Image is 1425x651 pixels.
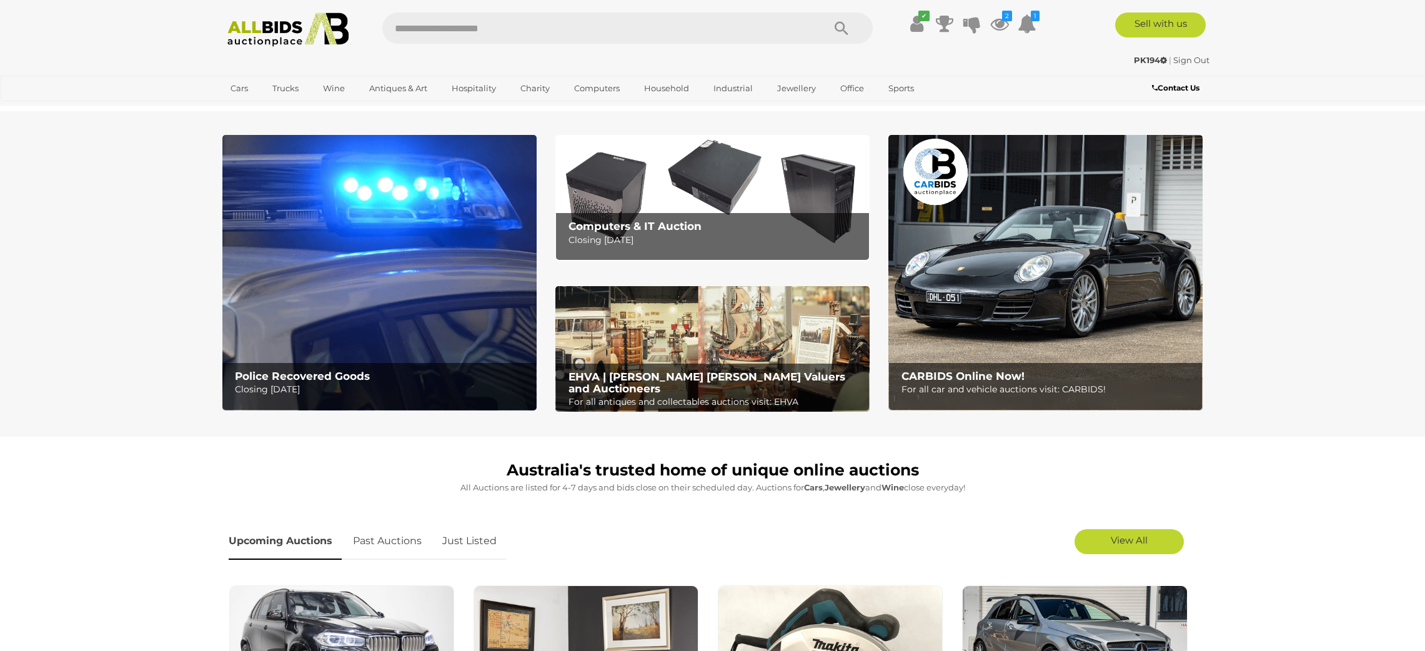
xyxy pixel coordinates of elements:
a: Sign Out [1173,55,1209,65]
a: Sell with us [1115,12,1206,37]
a: Just Listed [433,523,506,560]
b: EHVA | [PERSON_NAME] [PERSON_NAME] Valuers and Auctioneers [569,370,845,395]
a: EHVA | Evans Hastings Valuers and Auctioneers EHVA | [PERSON_NAME] [PERSON_NAME] Valuers and Auct... [555,286,870,412]
a: PK194 [1134,55,1169,65]
span: | [1169,55,1171,65]
a: Police Recovered Goods Police Recovered Goods Closing [DATE] [222,135,537,410]
a: Hospitality [444,78,504,99]
i: 1 [1031,11,1040,21]
a: Household [636,78,697,99]
b: Police Recovered Goods [235,370,370,382]
h1: Australia's trusted home of unique online auctions [229,462,1197,479]
a: [GEOGRAPHIC_DATA] [222,99,327,119]
strong: Wine [881,482,904,492]
a: Contact Us [1152,81,1203,95]
b: Contact Us [1152,83,1199,92]
strong: Cars [804,482,823,492]
img: EHVA | Evans Hastings Valuers and Auctioneers [555,286,870,412]
i: 2 [1002,11,1012,21]
a: Sports [880,78,922,99]
a: CARBIDS Online Now! CARBIDS Online Now! For all car and vehicle auctions visit: CARBIDS! [888,135,1203,410]
a: ✔ [908,12,926,35]
b: Computers & IT Auction [569,220,702,232]
img: Allbids.com.au [221,12,356,47]
a: Wine [315,78,353,99]
a: Computers [566,78,628,99]
p: Closing [DATE] [235,382,529,397]
a: Computers & IT Auction Computers & IT Auction Closing [DATE] [555,135,870,261]
a: View All [1075,529,1184,554]
p: All Auctions are listed for 4-7 days and bids close on their scheduled day. Auctions for , and cl... [229,480,1197,495]
a: Office [832,78,872,99]
p: For all car and vehicle auctions visit: CARBIDS! [901,382,1196,397]
img: Computers & IT Auction [555,135,870,261]
button: Search [810,12,873,44]
span: View All [1111,534,1148,546]
img: Police Recovered Goods [222,135,537,410]
a: Trucks [264,78,307,99]
a: Charity [512,78,558,99]
a: Cars [222,78,256,99]
a: Antiques & Art [361,78,435,99]
a: Upcoming Auctions [229,523,342,560]
a: Jewellery [769,78,824,99]
a: 1 [1018,12,1036,35]
p: For all antiques and collectables auctions visit: EHVA [569,394,863,410]
img: CARBIDS Online Now! [888,135,1203,410]
a: Past Auctions [344,523,431,560]
strong: PK194 [1134,55,1167,65]
b: CARBIDS Online Now! [901,370,1025,382]
a: Industrial [705,78,761,99]
i: ✔ [918,11,930,21]
a: 2 [990,12,1009,35]
strong: Jewellery [825,482,865,492]
p: Closing [DATE] [569,232,863,248]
